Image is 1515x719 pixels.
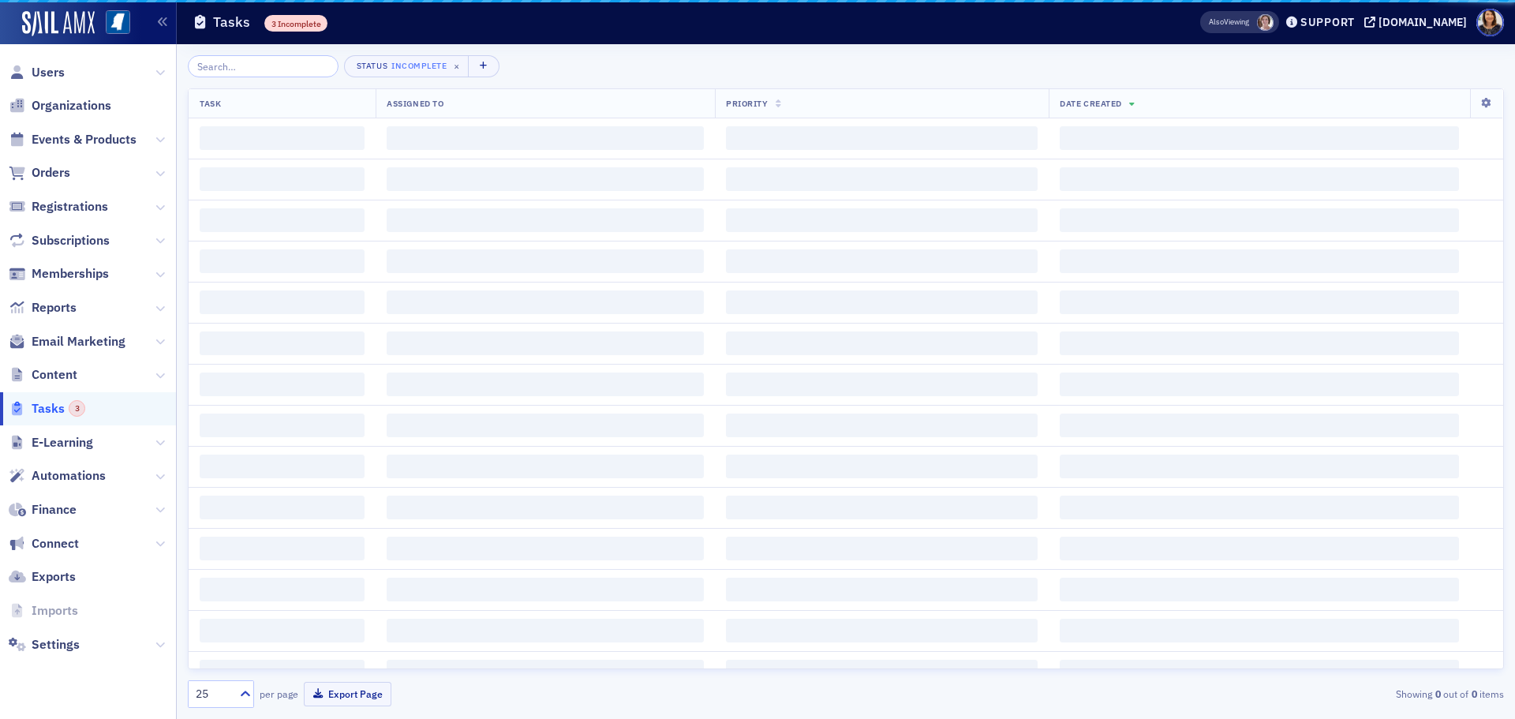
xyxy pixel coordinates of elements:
[387,167,704,191] span: ‌
[32,333,125,350] span: Email Marketing
[726,126,1038,150] span: ‌
[726,98,768,109] span: Priority
[1060,455,1459,478] span: ‌
[387,126,704,150] span: ‌
[200,331,365,355] span: ‌
[9,501,77,519] a: Finance
[32,400,85,418] span: Tasks
[726,578,1038,601] span: ‌
[726,331,1038,355] span: ‌
[726,208,1038,232] span: ‌
[387,98,443,109] span: Assigned To
[387,414,704,437] span: ‌
[9,568,76,586] a: Exports
[356,61,389,71] div: Status
[1060,414,1459,437] span: ‌
[387,290,704,314] span: ‌
[1257,14,1274,31] span: Lydia Carlisle
[32,568,76,586] span: Exports
[387,455,704,478] span: ‌
[387,208,704,232] span: ‌
[1476,9,1504,36] span: Profile
[9,164,70,182] a: Orders
[9,97,111,114] a: Organizations
[387,373,704,396] span: ‌
[32,64,65,81] span: Users
[264,15,328,32] div: 3 Incomplete
[32,467,106,485] span: Automations
[1364,17,1472,28] button: [DOMAIN_NAME]
[32,164,70,182] span: Orders
[200,455,365,478] span: ‌
[1060,208,1459,232] span: ‌
[22,11,95,36] img: SailAMX
[9,400,85,418] a: Tasks3
[200,167,365,191] span: ‌
[9,64,65,81] a: Users
[1432,687,1443,701] strong: 0
[1076,687,1504,701] div: Showing out of items
[69,400,85,417] div: 3
[213,13,250,32] h1: Tasks
[1378,15,1467,29] div: [DOMAIN_NAME]
[9,131,137,148] a: Events & Products
[260,687,298,701] label: per page
[9,535,79,552] a: Connect
[32,97,111,114] span: Organizations
[200,126,365,150] span: ‌
[726,249,1038,273] span: ‌
[9,265,109,283] a: Memberships
[9,366,77,384] a: Content
[1060,249,1459,273] span: ‌
[9,232,110,249] a: Subscriptions
[450,59,464,73] span: ×
[1060,290,1459,314] span: ‌
[188,55,339,77] input: Search…
[200,249,365,273] span: ‌
[726,373,1038,396] span: ‌
[9,467,106,485] a: Automations
[32,299,77,316] span: Reports
[1300,15,1355,29] div: Support
[200,619,365,642] span: ‌
[1060,126,1459,150] span: ‌
[1060,373,1459,396] span: ‌
[1060,578,1459,601] span: ‌
[32,131,137,148] span: Events & Products
[726,537,1038,560] span: ‌
[32,501,77,519] span: Finance
[200,537,365,560] span: ‌
[200,98,221,109] span: Task
[9,333,125,350] a: Email Marketing
[200,208,365,232] span: ‌
[387,578,704,601] span: ‌
[726,496,1038,519] span: ‌
[200,373,365,396] span: ‌
[726,455,1038,478] span: ‌
[726,619,1038,642] span: ‌
[304,682,391,706] button: Export Page
[32,434,93,451] span: E-Learning
[387,660,704,683] span: ‌
[387,496,704,519] span: ‌
[200,578,365,601] span: ‌
[200,414,365,437] span: ‌
[1060,331,1459,355] span: ‌
[1468,687,1479,701] strong: 0
[1060,496,1459,519] span: ‌
[387,331,704,355] span: ‌
[1209,17,1224,27] div: Also
[32,535,79,552] span: Connect
[200,660,365,683] span: ‌
[1060,619,1459,642] span: ‌
[106,10,130,35] img: SailAMX
[1209,17,1249,28] span: Viewing
[726,290,1038,314] span: ‌
[726,167,1038,191] span: ‌
[726,414,1038,437] span: ‌
[32,636,80,653] span: Settings
[387,537,704,560] span: ‌
[95,10,130,37] a: View Homepage
[387,619,704,642] span: ‌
